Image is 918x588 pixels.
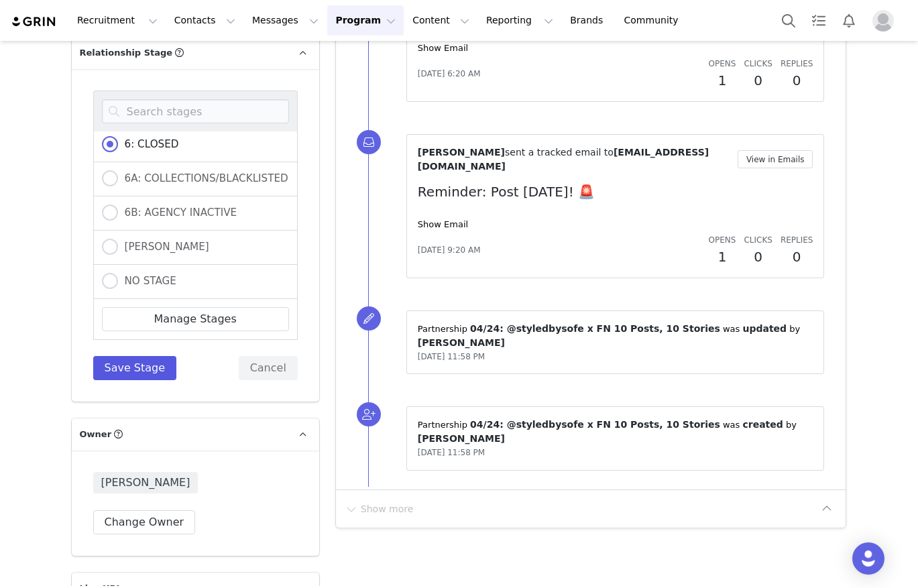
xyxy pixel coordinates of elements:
span: 6B: AGENCY INACTIVE [118,207,237,219]
button: Cancel [239,356,298,380]
span: Clicks [744,59,772,68]
h2: 0 [744,70,772,91]
span: Replies [781,59,813,68]
button: Notifications [834,5,864,36]
span: [EMAIL_ADDRESS][DOMAIN_NAME] [418,147,709,172]
a: Show Email [418,43,468,53]
button: Change Owner [93,510,196,534]
span: 04/24: @styledbysofe x FN 10 Posts, 10 Stories [470,323,720,334]
span: Clicks [744,235,772,245]
h2: 0 [744,247,772,267]
span: [DATE] 6:20 AM [418,68,481,80]
span: Relationship Stage [80,46,173,60]
span: 04/24: @styledbysofe x FN 10 Posts, 10 Stories [470,419,720,430]
button: Program [327,5,404,36]
span: Opens [709,235,736,245]
span: [PERSON_NAME] [418,337,505,348]
button: Contacts [166,5,243,36]
span: Replies [781,235,813,245]
span: created [742,419,783,430]
span: [PERSON_NAME] [93,472,198,493]
span: NO STAGE [118,275,176,287]
span: sent a tracked email to [505,147,614,158]
button: Search [774,5,803,36]
span: updated [742,323,787,334]
button: Messages [244,5,327,36]
button: Save Stage [93,356,177,380]
button: Content [404,5,477,36]
h2: 1 [709,247,736,267]
span: [DATE] 11:58 PM [418,352,485,361]
p: Reminder: Post [DATE]! 🚨 [418,182,813,202]
button: Profile [864,10,907,32]
h2: 1 [709,70,736,91]
button: Show more [344,498,414,520]
input: Search stages [102,99,289,123]
body: Rich Text Area. Press ALT-0 for help. [11,11,465,25]
div: Open Intercom Messenger [852,542,884,575]
a: Show Email [418,219,468,229]
span: Opens [709,59,736,68]
h2: 0 [781,247,813,267]
img: grin logo [11,15,58,28]
h2: 0 [781,70,813,91]
a: Tasks [804,5,834,36]
span: [DATE] 11:58 PM [418,448,485,457]
button: Recruitment [69,5,166,36]
span: Owner [80,428,112,441]
span: [DATE] 9:20 AM [418,244,481,256]
a: Community [616,5,693,36]
span: [PERSON_NAME] [418,433,505,444]
span: [PERSON_NAME] [118,241,209,253]
span: 6: CLOSED [118,138,179,150]
a: Brands [562,5,615,36]
button: View in Emails [738,150,813,168]
span: 6A: COLLECTIONS/BLACKLISTED [118,172,288,184]
p: Partnership ⁨ ⁩ was ⁨ ⁩ by ⁨ ⁩ [418,322,813,350]
span: [PERSON_NAME] [418,147,505,158]
button: Reporting [478,5,561,36]
a: Manage Stages [102,307,289,331]
p: Partnership ⁨ ⁩ was ⁨ ⁩ by ⁨ ⁩ [418,418,813,446]
img: placeholder-profile.jpg [872,10,894,32]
